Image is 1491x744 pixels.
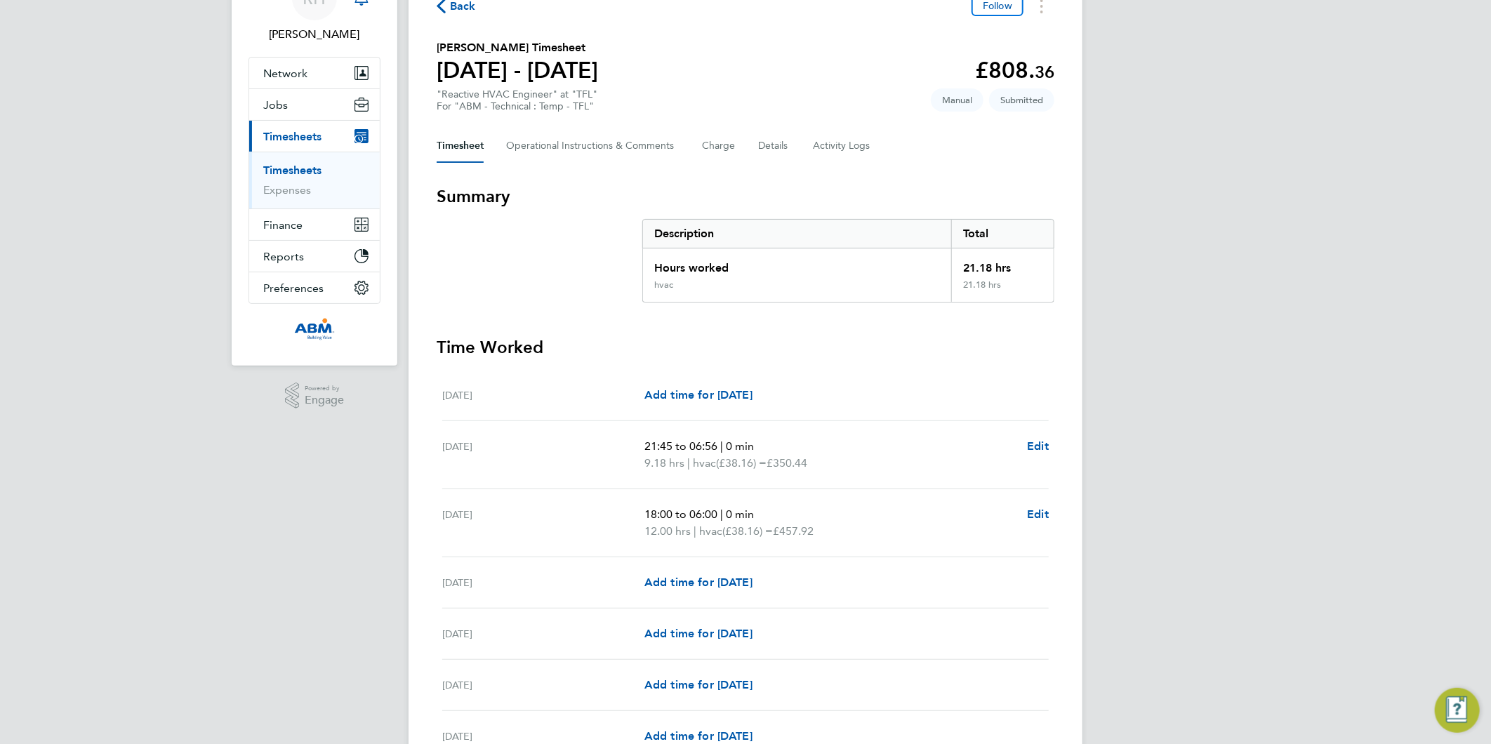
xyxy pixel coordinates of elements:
[1027,439,1049,453] span: Edit
[726,507,754,521] span: 0 min
[654,279,673,291] div: hvac
[437,56,598,84] h1: [DATE] - [DATE]
[975,57,1054,84] app-decimal: £808.
[263,183,311,197] a: Expenses
[644,627,753,640] span: Add time for [DATE]
[263,250,304,263] span: Reports
[442,438,644,472] div: [DATE]
[305,394,344,406] span: Engage
[722,524,773,538] span: (£38.16) =
[644,507,717,521] span: 18:00 to 06:00
[644,388,753,401] span: Add time for [DATE]
[249,121,380,152] button: Timesheets
[506,129,680,163] button: Operational Instructions & Comments
[644,729,753,743] span: Add time for [DATE]
[767,456,807,470] span: £350.44
[644,576,753,589] span: Add time for [DATE]
[644,524,691,538] span: 12.00 hrs
[1027,438,1049,455] a: Edit
[442,506,644,540] div: [DATE]
[263,98,288,112] span: Jobs
[644,387,753,404] a: Add time for [DATE]
[720,507,723,521] span: |
[442,387,644,404] div: [DATE]
[1027,507,1049,521] span: Edit
[951,248,1054,279] div: 21.18 hrs
[437,88,597,112] div: "Reactive HVAC Engineer" at "TFL"
[437,185,1054,208] h3: Summary
[642,219,1054,303] div: Summary
[437,336,1054,359] h3: Time Worked
[644,574,753,591] a: Add time for [DATE]
[263,281,324,295] span: Preferences
[263,130,322,143] span: Timesheets
[687,456,690,470] span: |
[263,218,303,232] span: Finance
[442,574,644,591] div: [DATE]
[644,677,753,693] a: Add time for [DATE]
[951,220,1054,248] div: Total
[1435,688,1480,733] button: Engage Resource Center
[644,439,717,453] span: 21:45 to 06:56
[758,129,790,163] button: Details
[951,279,1054,302] div: 21.18 hrs
[931,88,983,112] span: This timesheet was manually created.
[720,439,723,453] span: |
[249,89,380,120] button: Jobs
[702,129,736,163] button: Charge
[644,456,684,470] span: 9.18 hrs
[437,129,484,163] button: Timesheet
[644,678,753,691] span: Add time for [DATE]
[249,209,380,240] button: Finance
[716,456,767,470] span: (£38.16) =
[442,677,644,693] div: [DATE]
[644,625,753,642] a: Add time for [DATE]
[437,100,597,112] div: For "ABM - Technical : Temp - TFL"
[643,248,951,279] div: Hours worked
[773,524,814,538] span: £457.92
[249,318,380,340] a: Go to home page
[437,39,598,56] h2: [PERSON_NAME] Timesheet
[643,220,951,248] div: Description
[263,67,307,80] span: Network
[294,318,335,340] img: abm-technical-logo-retina.png
[693,455,716,472] span: hvac
[694,524,696,538] span: |
[699,523,722,540] span: hvac
[263,164,322,177] a: Timesheets
[285,383,345,409] a: Powered byEngage
[249,58,380,88] button: Network
[1027,506,1049,523] a: Edit
[726,439,754,453] span: 0 min
[305,383,344,394] span: Powered by
[989,88,1054,112] span: This timesheet is Submitted.
[249,26,380,43] span: Rea Hill
[249,152,380,208] div: Timesheets
[813,129,872,163] button: Activity Logs
[1035,62,1054,82] span: 36
[442,625,644,642] div: [DATE]
[249,272,380,303] button: Preferences
[249,241,380,272] button: Reports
